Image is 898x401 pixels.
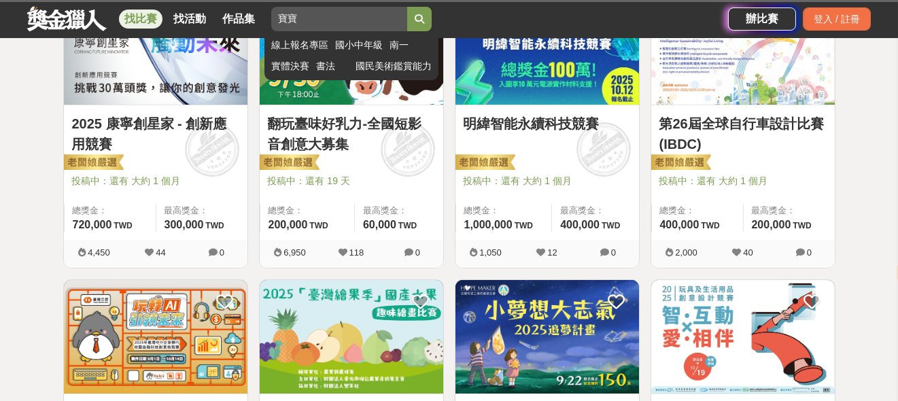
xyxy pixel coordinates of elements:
[743,247,753,258] span: 40
[807,247,812,258] span: 0
[73,204,148,217] span: 總獎金：
[61,154,124,173] img: 老闆娘嚴選
[220,247,224,258] span: 0
[72,174,239,188] span: 投稿中：還有 大約 1 個月
[363,219,396,230] span: 60,000
[205,221,224,230] span: TWD
[269,219,308,230] span: 200,000
[649,154,711,173] img: 老闆娘嚴選
[73,219,112,230] span: 720,000
[660,219,700,230] span: 400,000
[269,204,346,217] span: 總獎金：
[72,114,239,154] a: 2025 康寧創星家 - 創新應用競賽
[752,204,827,217] span: 最高獎金：
[271,59,309,73] a: 實體決賽
[560,204,630,217] span: 最高獎金：
[316,59,349,73] a: 書法
[257,154,320,173] img: 老闆娘嚴選
[464,204,544,217] span: 總獎金：
[752,219,791,230] span: 200,000
[659,174,827,188] span: 投稿中：還有 大約 1 個月
[349,247,364,258] span: 118
[335,38,383,52] a: 國小中年級
[283,247,306,258] span: 6,950
[455,280,639,394] img: Cover Image
[659,114,827,154] a: 第26屆全球自行車設計比賽(IBDC)
[803,7,871,31] div: 登入 / 註冊
[651,280,835,394] img: Cover Image
[611,247,616,258] span: 0
[268,114,435,154] a: 翻玩臺味好乳力-全國短影音創意大募集
[660,204,735,217] span: 總獎金：
[453,154,515,173] img: 老闆娘嚴選
[271,7,407,31] input: 總獎金40萬元 全球自行車設計比賽
[114,221,132,230] span: TWD
[363,204,435,217] span: 最高獎金：
[88,247,110,258] span: 4,450
[165,219,204,230] span: 300,000
[728,7,796,31] a: 辦比賽
[260,280,443,394] img: Cover Image
[701,221,719,230] span: TWD
[271,38,328,52] a: 線上報名專區
[390,38,432,52] a: 南一
[479,247,502,258] span: 1,050
[547,247,557,258] span: 12
[675,247,697,258] span: 2,000
[464,174,631,188] span: 投稿中：還有 大約 1 個月
[464,114,631,134] a: 明緯智能永續科技競賽
[168,10,211,29] a: 找活動
[165,204,239,217] span: 最高獎金：
[560,219,600,230] span: 400,000
[793,221,811,230] span: TWD
[217,10,260,29] a: 作品集
[515,221,533,230] span: TWD
[119,10,162,29] a: 找比賽
[356,59,432,73] a: 國民美術鑑賞能力
[156,247,165,258] span: 44
[602,221,620,230] span: TWD
[268,174,435,188] span: 投稿中：還有 19 天
[309,221,328,230] span: TWD
[415,247,420,258] span: 0
[64,280,247,394] img: Cover Image
[464,219,513,230] span: 1,000,000
[398,221,417,230] span: TWD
